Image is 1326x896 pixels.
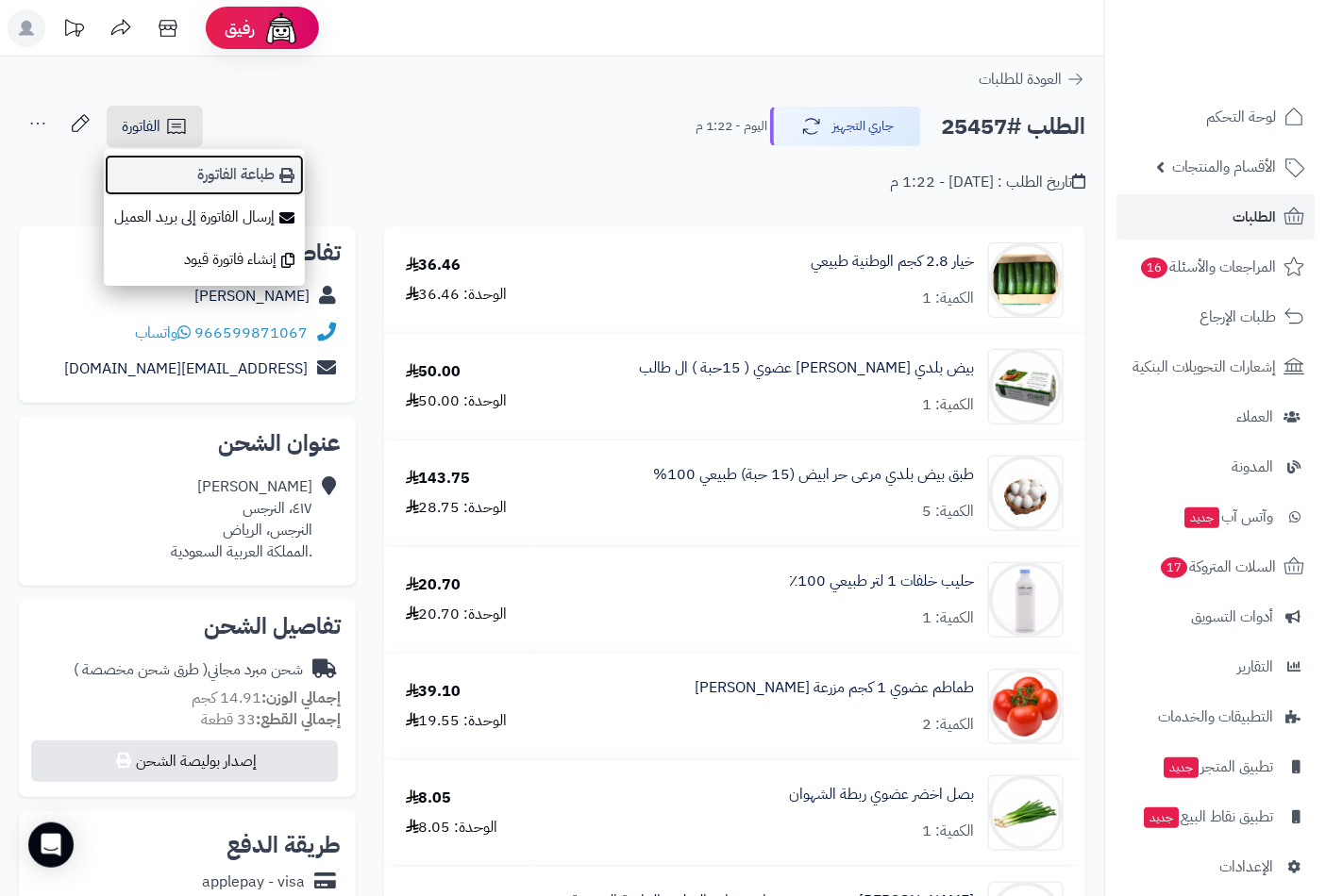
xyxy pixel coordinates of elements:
small: اليوم - 1:22 م [696,117,767,136]
img: 1716666241-%D8%B7%D9%85%D8%A7%D8%B7%D9%85%20%D8%B9%D8%B6%D9%88%D9%8A%20%D8%A7%D9%84%D8%B4%D9%87%D... [989,669,1063,744]
a: أدوات التسويق [1116,594,1315,639]
span: الطلبات [1233,204,1276,230]
a: طبق بيض بلدي مرعى حر ابيض (15 حبة) طبيعي 100% [653,464,974,486]
a: التطبيقات والخدمات [1116,694,1315,739]
span: جديد [1184,507,1219,528]
span: إشعارات التحويلات البنكية [1133,354,1276,380]
div: الوحدة: 28.75 [406,497,508,519]
a: العودة للطلبات [979,68,1085,91]
img: 1668951682-WhatsApp%20Image%202022-11-20%20at%204.34.28%20PM-90x90.jpeg [989,242,1063,318]
div: Open Intercom Messenger [28,822,74,868]
a: التقارير [1116,644,1315,689]
span: المراجعات والأسئلة [1139,254,1276,280]
span: السلات المتروكة [1159,554,1276,580]
span: العودة للطلبات [979,68,1062,91]
div: الوحدة: 19.55 [406,710,508,732]
a: 966599871067 [194,322,308,344]
div: applepay - visa [202,871,305,893]
span: التطبيقات والخدمات [1158,704,1273,730]
strong: إجمالي الوزن: [261,687,341,709]
span: وآتس آب [1183,504,1273,530]
span: أدوات التسويق [1191,604,1273,630]
a: الفاتورة [107,106,203,147]
span: طلبات الإرجاع [1200,304,1276,330]
div: الكمية: 5 [922,501,974,523]
div: [PERSON_NAME] ٤١٧، النرجس النرجس، الرياض .المملكة العربية السعودية [171,476,312,562]
img: 1728338857-10544f0e-21e7-46f9-b46f-b0de6f9b8b07-90x90.jpeg [989,562,1063,638]
img: 1728377032-%D8%A8%D8%B5%D9%84%20%D8%A7%D8%AE%D8%B6%D8%B1%20-90x90.png [989,775,1063,851]
div: 36.46 [406,255,462,276]
span: الفاتورة [122,115,160,138]
span: المدونة [1232,454,1273,480]
div: الكمية: 1 [922,607,974,629]
small: 14.91 كجم [192,687,341,709]
a: العملاء [1116,394,1315,440]
strong: إجمالي القطع: [256,708,341,731]
a: إنشاء فاتورة قيود [104,239,305,281]
h2: الطلب #25457 [941,108,1085,146]
img: logo-2.png [1198,51,1308,91]
button: جاري التجهيز [770,107,921,146]
small: 33 قطعة [201,708,341,731]
a: الطلبات [1116,194,1315,240]
div: الكمية: 1 [922,821,974,842]
span: جديد [1164,757,1199,778]
span: لوحة التحكم [1206,104,1276,130]
a: خيار 2.8 كجم الوطنية طبيعي [811,251,974,273]
div: تاريخ الطلب : [DATE] - 1:22 م [890,172,1085,193]
button: إصدار بوليصة الشحن [31,740,338,782]
span: العملاء [1236,404,1273,430]
a: طلبات الإرجاع [1116,294,1315,340]
a: لوحة التحكم [1116,94,1315,140]
a: بصل اخضر عضوي ربطة الشهوان [789,784,974,805]
a: بيض بلدي [PERSON_NAME] عضوي ( 15حبة ) ال طالب [639,357,974,379]
h2: طريقة الدفع [227,834,341,856]
div: الوحدة: 36.46 [406,284,508,306]
div: 8.05 [406,788,452,809]
div: الكمية: 2 [922,714,974,736]
img: ai-face.png [262,9,300,47]
span: التقارير [1237,654,1273,680]
a: إشعارات التحويلات البنكية [1116,344,1315,390]
span: رفيق [225,17,255,40]
span: ( طرق شحن مخصصة ) [74,658,208,681]
span: تطبيق المتجر [1162,754,1273,780]
a: [EMAIL_ADDRESS][DOMAIN_NAME] [64,357,308,380]
div: 143.75 [406,468,471,489]
a: وآتس آبجديد [1116,494,1315,539]
div: الوحدة: 8.05 [406,817,498,838]
span: 17 [1161,557,1187,578]
div: 39.10 [406,681,462,703]
a: [PERSON_NAME] [194,285,310,307]
a: واتساب [135,322,191,344]
a: طماطم عضوي 1 كجم مزرعة [PERSON_NAME] [695,677,974,699]
a: المدونة [1116,444,1315,489]
a: تحديثات المنصة [50,9,97,52]
h2: تفاصيل العميل [34,241,341,264]
div: الوحدة: 20.70 [406,604,508,625]
span: جديد [1144,807,1179,828]
div: 50.00 [406,361,462,383]
div: الكمية: 1 [922,394,974,416]
a: تطبيق المتجرجديد [1116,744,1315,789]
a: إرسال الفاتورة إلى بريد العميل [104,196,305,239]
div: الوحدة: 50.00 [406,390,508,412]
a: تطبيق نقاط البيعجديد [1116,794,1315,839]
span: 16 [1141,257,1167,278]
img: 1681470814-XCd6jZ3siCPmeWq7vOepLtpg82NjcjacatttlgHz-90x90.jpg [989,349,1063,424]
div: الكمية: 1 [922,288,974,309]
img: 1734979698-larg1594735574-90x90.jpg [989,456,1063,531]
a: المراجعات والأسئلة16 [1116,244,1315,290]
div: شحن مبرد مجاني [74,659,303,681]
h2: عنوان الشحن [34,432,341,455]
span: الإعدادات [1219,854,1273,880]
a: طباعة الفاتورة [104,154,305,196]
a: الإعدادات [1116,844,1315,889]
a: حليب خلفات 1 لتر طبيعي 100٪؜ [789,571,974,592]
h2: تفاصيل الشحن [34,615,341,638]
div: 20.70 [406,574,462,596]
span: الأقسام والمنتجات [1172,154,1276,180]
span: تطبيق نقاط البيع [1142,804,1273,830]
a: السلات المتروكة17 [1116,544,1315,589]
